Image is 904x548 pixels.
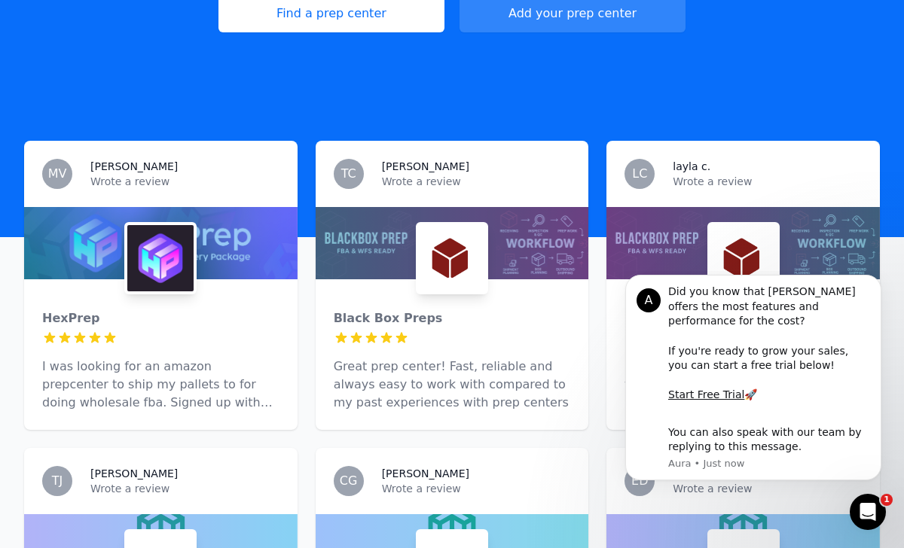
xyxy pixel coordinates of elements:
p: Wrote a review [382,481,571,496]
h3: layla c. [673,159,710,174]
a: TC[PERSON_NAME]Wrote a reviewBlack Box PrepsBlack Box PrepsGreat prep center! Fast, reliable and ... [316,141,589,430]
span: TC [341,168,356,180]
p: Wrote a review [90,174,279,189]
a: LClayla c.Wrote a reviewBlack Box PrepsBlack Box PrepsBest prep center i've worked with so far 10... [606,141,880,430]
h3: [PERSON_NAME] [90,159,178,174]
a: MV[PERSON_NAME]Wrote a reviewHexPrepHexPrepI was looking for an amazon prepcenter to ship my pall... [24,141,298,430]
div: HexPrep [42,309,279,327]
span: 1 [881,494,893,506]
h3: [PERSON_NAME] [382,159,469,174]
p: Wrote a review [382,174,571,189]
h3: [PERSON_NAME] [382,466,469,481]
span: MV [48,168,67,180]
img: HexPrep [127,225,194,291]
p: Wrote a review [90,481,279,496]
iframe: Intercom notifications message [603,271,904,537]
h3: [PERSON_NAME] [90,466,178,481]
span: TJ [52,475,63,487]
div: Black Box Preps [334,309,571,327]
img: Black Box Preps [419,225,485,291]
iframe: Intercom live chat [850,494,886,530]
span: CG [340,475,358,487]
span: LC [632,168,647,180]
p: Wrote a review [673,174,862,189]
p: I was looking for an amazon prepcenter to ship my pallets to for doing wholesale fba. Signed up w... [42,358,279,412]
img: Black Box Preps [710,225,777,291]
p: Great prep center! Fast, reliable and always easy to work with compared to my past experiences wi... [334,358,571,412]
